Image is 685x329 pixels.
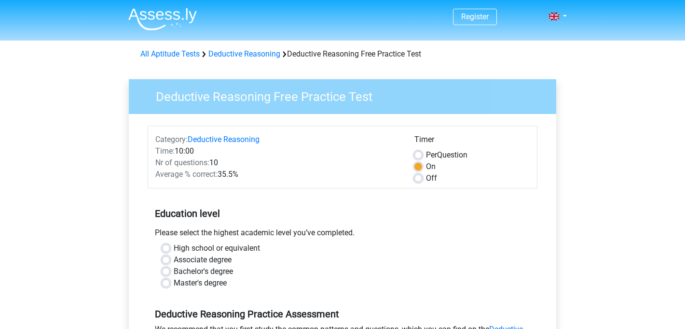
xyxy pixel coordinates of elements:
label: Bachelor's degree [174,266,233,277]
label: Off [426,172,437,184]
span: Nr of questions: [155,158,209,167]
img: Assessly [128,8,197,30]
a: Deductive Reasoning [188,135,260,144]
label: On [426,161,436,172]
label: Master's degree [174,277,227,289]
a: Deductive Reasoning [208,49,280,58]
h3: Deductive Reasoning Free Practice Test [144,86,549,104]
h5: Deductive Reasoning Practice Assessment [155,308,530,320]
span: Time: [155,146,175,156]
label: Question [426,149,467,161]
div: 10 [148,157,407,169]
label: Associate degree [174,254,232,266]
span: Average % correct: [155,170,218,179]
div: Please select the highest academic level you’ve completed. [148,227,537,243]
div: 10:00 [148,145,407,157]
span: Per [426,150,437,159]
a: All Aptitude Tests [140,49,200,58]
div: Deductive Reasoning Free Practice Test [137,48,548,60]
a: Register [461,12,489,21]
span: Category: [155,135,188,144]
h5: Education level [155,204,530,223]
div: Timer [414,134,530,149]
label: High school or equivalent [174,243,260,254]
div: 35.5% [148,169,407,180]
